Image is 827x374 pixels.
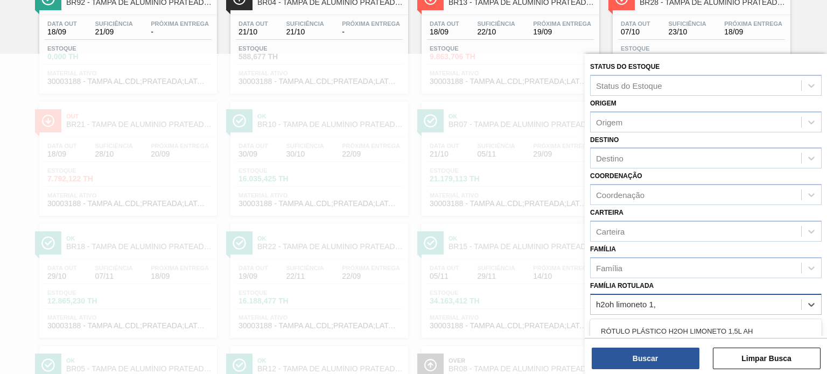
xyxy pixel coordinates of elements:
[596,154,623,163] div: Destino
[590,245,616,253] label: Família
[590,100,616,107] label: Origem
[239,45,314,52] span: Estoque
[621,20,650,27] span: Data out
[590,63,660,70] label: Status do Estoque
[430,28,459,36] span: 18/09
[239,20,268,27] span: Data out
[724,20,782,27] span: Próxima Entrega
[533,28,591,36] span: 19/09
[724,28,782,36] span: 18/09
[596,263,622,272] div: Família
[286,28,324,36] span: 21/10
[95,20,132,27] span: Suficiência
[590,319,644,326] label: Material ativo
[596,117,622,126] div: Origem
[47,45,123,52] span: Estoque
[430,20,459,27] span: Data out
[47,20,77,27] span: Data out
[596,227,625,236] div: Carteira
[590,321,822,341] div: RÓTULO PLÁSTICO H2OH LIMONETO 1,5L AH
[668,28,706,36] span: 23/10
[342,28,400,36] span: -
[533,20,591,27] span: Próxima Entrega
[286,20,324,27] span: Suficiência
[477,28,515,36] span: 22/10
[239,53,314,61] span: 588,677 TH
[47,28,77,36] span: 18/09
[430,53,505,61] span: 9.863,706 TH
[47,53,123,61] span: 0,000 TH
[621,45,696,52] span: Estoque
[95,28,132,36] span: 21/09
[668,20,706,27] span: Suficiência
[430,45,505,52] span: Estoque
[590,136,619,144] label: Destino
[596,190,644,200] div: Coordenação
[151,20,209,27] span: Próxima Entrega
[477,20,515,27] span: Suficiência
[590,172,642,180] label: Coordenação
[596,81,662,90] div: Status do Estoque
[151,28,209,36] span: -
[621,28,650,36] span: 07/10
[590,209,623,216] label: Carteira
[342,20,400,27] span: Próxima Entrega
[590,282,654,290] label: Família Rotulada
[239,28,268,36] span: 21/10
[621,53,696,61] span: 7.633,212 TH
